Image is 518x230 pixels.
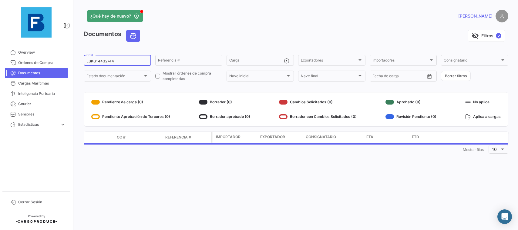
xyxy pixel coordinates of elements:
[496,10,508,22] img: placeholder-user.png
[163,71,223,82] span: Mostrar órdenes de compra completadas
[301,75,357,79] span: Nave final
[18,122,58,127] span: Estadísticas
[91,97,170,107] div: Pendiente de carga (0)
[468,30,505,42] button: visibility_offFiltros✓
[21,7,52,38] img: 12429640-9da8-4fa2-92c4-ea5716e443d2.jpg
[472,32,479,39] span: visibility_off
[492,147,497,152] span: 10
[212,132,258,143] datatable-header-cell: Importador
[5,47,68,58] a: Overview
[163,132,211,142] datatable-header-cell: Referencia #
[18,81,66,86] span: Cargas Marítimas
[372,75,383,79] input: Desde
[126,30,140,42] button: Ocean
[5,109,68,119] a: Sensores
[114,132,163,142] datatable-header-cell: OC #
[5,88,68,99] a: Inteligencia Portuaria
[96,135,114,140] datatable-header-cell: Modo de Transporte
[425,72,434,81] button: Open calendar
[463,147,484,152] span: Mostrar filas
[90,13,131,19] span: ¿Qué hay de nuevo?
[409,132,455,143] datatable-header-cell: ETD
[87,10,143,22] button: ¿Qué hay de nuevo?
[199,112,250,122] div: Borrador aprobado (0)
[84,30,142,42] h3: Documentos
[18,50,66,55] span: Overview
[5,99,68,109] a: Courier
[18,112,66,117] span: Sensores
[366,134,373,140] span: ETA
[385,97,436,107] div: Aprobado (0)
[117,135,126,140] span: OC #
[5,78,68,88] a: Cargas Marítimas
[91,112,170,122] div: Pendiente Aprobación de Terceros (0)
[60,122,66,127] span: expand_more
[5,58,68,68] a: Órdenes de Compra
[279,97,357,107] div: Cambios Solicitados (0)
[260,134,285,140] span: Exportador
[465,112,501,122] div: Aplica a cargas
[18,101,66,107] span: Courier
[18,91,66,96] span: Inteligencia Portuaria
[388,75,413,79] input: Hasta
[301,59,357,63] span: Exportadores
[497,209,512,224] div: Abrir Intercom Messenger
[86,75,143,79] span: Estado documentación
[18,199,66,205] span: Cerrar Sesión
[412,134,419,140] span: ETD
[385,112,436,122] div: Revisión Pendiente (0)
[372,59,429,63] span: Importadores
[18,70,66,76] span: Documentos
[5,68,68,78] a: Documentos
[364,132,409,143] datatable-header-cell: ETA
[441,71,471,81] button: Borrar filtros
[258,132,303,143] datatable-header-cell: Exportador
[303,132,364,143] datatable-header-cell: Consignatario
[496,33,501,38] span: ✓
[306,134,336,140] span: Consignatario
[465,97,501,107] div: No aplica
[216,134,240,140] span: Importador
[165,135,191,140] span: Referencia #
[229,75,286,79] span: Nave inicial
[444,59,500,63] span: Consignatario
[18,60,66,65] span: Órdenes de Compra
[199,97,250,107] div: Borrador (0)
[279,112,357,122] div: Borrador con Cambios Solicitados (0)
[458,13,493,19] span: [PERSON_NAME]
